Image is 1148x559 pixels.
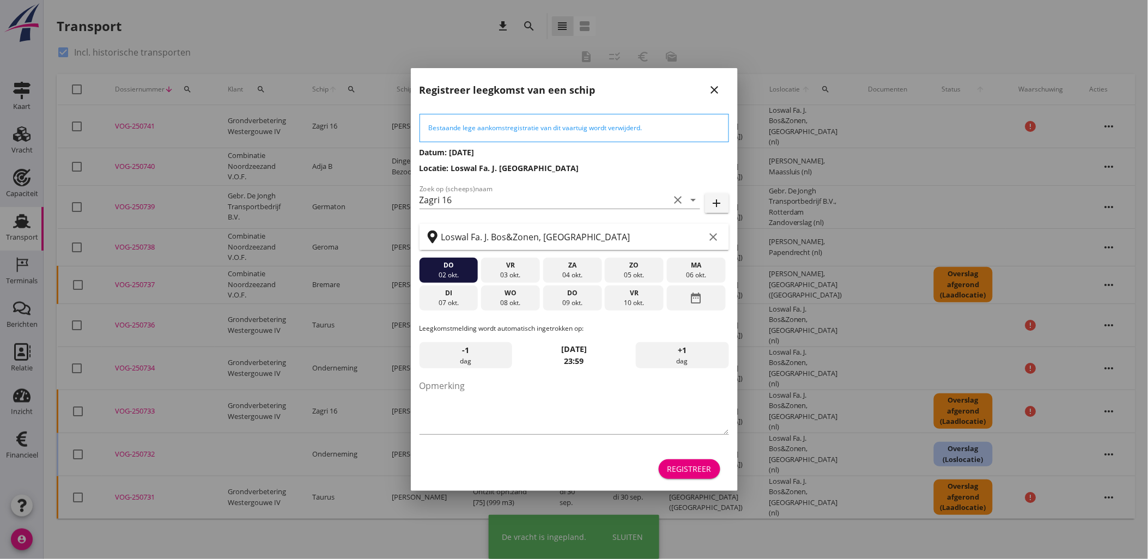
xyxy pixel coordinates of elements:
div: 05 okt. [608,270,661,280]
span: -1 [462,344,469,356]
button: Registreer [659,459,720,479]
div: ma [670,260,723,270]
div: vr [608,288,661,298]
div: Bestaande lege aankomstregistratie van dit vaartuig wordt verwijderd. [429,123,720,133]
i: arrow_drop_down [687,193,700,206]
div: dag [636,342,728,368]
div: 07 okt. [422,298,475,308]
i: add [710,197,724,210]
div: zo [608,260,661,270]
div: 02 okt. [422,270,475,280]
i: clear [672,193,685,206]
div: Registreer [667,463,712,475]
strong: 23:59 [564,356,584,366]
div: 09 okt. [545,298,599,308]
div: dag [420,342,512,368]
div: 03 okt. [484,270,537,280]
i: clear [707,230,720,244]
span: +1 [678,344,687,356]
div: di [422,288,475,298]
div: do [545,288,599,298]
p: Leegkomstmelding wordt automatisch ingetrokken op: [420,324,729,333]
div: 06 okt. [670,270,723,280]
div: wo [484,288,537,298]
div: 10 okt. [608,298,661,308]
h3: Datum: [DATE] [420,147,729,158]
div: za [545,260,599,270]
textarea: Opmerking [420,377,729,434]
input: Zoek op terminal of plaats [441,228,705,246]
div: vr [484,260,537,270]
h2: Registreer leegkomst van een schip [420,83,596,98]
input: Zoek op (scheeps)naam [420,191,670,209]
i: close [708,83,721,96]
h3: Locatie: Loswal Fa. J. [GEOGRAPHIC_DATA] [420,162,729,174]
strong: [DATE] [561,344,587,354]
div: 08 okt. [484,298,537,308]
div: do [422,260,475,270]
i: date_range [690,288,703,308]
div: 04 okt. [545,270,599,280]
